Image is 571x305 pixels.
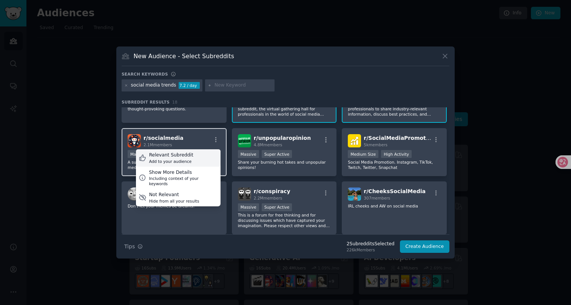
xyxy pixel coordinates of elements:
p: Share your burning hot takes and unpopular opinions! [238,159,331,170]
div: social media trends [131,82,176,89]
p: Welcome to the Social Media Managers subreddit, the virtual gathering hall for professionals in t... [238,101,331,117]
span: 18 [172,100,177,104]
p: r/SocialMediaMarketing is a place for SMM professionals to share industry-relevant information, d... [348,101,441,117]
button: Tips [122,240,145,253]
div: Massive [238,203,259,211]
div: Massive [128,150,149,158]
h3: Search keywords [122,71,168,77]
img: conspiracy [238,187,251,201]
span: r/ conspiracy [254,188,290,194]
div: Including context of your keywords [149,176,218,186]
span: r/ socialmedia [144,135,184,141]
div: Super Active [262,203,292,211]
img: SocialMediaPromotion [348,134,361,147]
p: Don't let your memes be dreams! [128,203,221,209]
p: Social Media Promotion. Instagram, TikTok, Twitch, Twitter, Snapchat [348,159,441,170]
div: 7.2 / day [179,82,200,89]
p: A sub for professional discussion about social media, news, and best practices. [128,159,221,170]
div: Super Active [262,150,292,158]
div: Hide from all your results [149,198,199,204]
div: Massive [238,150,259,158]
div: 226k Members [347,247,395,252]
div: Not Relevant [149,192,199,198]
span: r/ CheeksSocialMedia [364,188,426,194]
div: Show More Details [149,169,218,176]
h3: New Audience - Select Subreddits [134,52,234,60]
div: 2 Subreddit s Selected [347,241,395,248]
button: Create Audience [400,240,450,253]
p: This is a forum for free thinking and for discussing issues which have captured your imagination.... [238,212,331,228]
span: r/ unpopularopinion [254,135,311,141]
span: 5k members [364,142,387,147]
span: 2.2M members [254,196,282,200]
img: socialmedia [128,134,141,147]
div: Relevant Subreddit [149,152,193,159]
img: thomastheplankengine [128,187,141,201]
p: IRL cheeks and AW on social media [348,203,441,209]
span: Subreddit Results [122,99,170,105]
span: 307 members [364,196,390,200]
div: Medium Size [348,150,378,158]
div: High Activity [381,150,412,158]
div: Add to your audience [149,159,193,164]
span: 4.8M members [254,142,282,147]
input: New Keyword [215,82,272,89]
span: Tips [124,243,135,251]
img: unpopularopinion [238,134,251,147]
img: CheeksSocialMedia [348,187,361,201]
span: r/ SocialMediaPromotion [364,135,435,141]
span: 2.1M members [144,142,172,147]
